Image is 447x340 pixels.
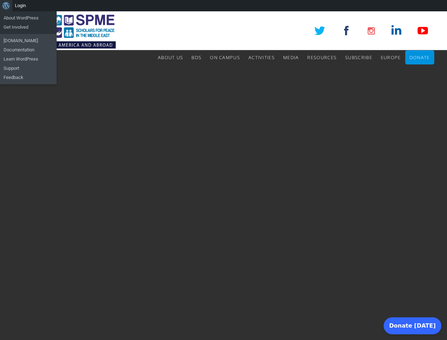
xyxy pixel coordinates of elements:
[191,54,201,61] span: BDS
[381,54,401,61] span: Europe
[158,54,183,61] span: About Us
[191,50,201,64] a: BDS
[248,50,275,64] a: Activities
[307,50,337,64] a: Resources
[13,11,116,50] img: SPME
[409,50,430,64] a: Donate
[345,50,372,64] a: Subscribe
[283,54,299,61] span: Media
[381,50,401,64] a: Europe
[307,54,337,61] span: Resources
[210,50,240,64] a: On Campus
[345,54,372,61] span: Subscribe
[409,54,430,61] span: Donate
[158,50,183,64] a: About Us
[210,54,240,61] span: On Campus
[283,50,299,64] a: Media
[248,54,275,61] span: Activities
